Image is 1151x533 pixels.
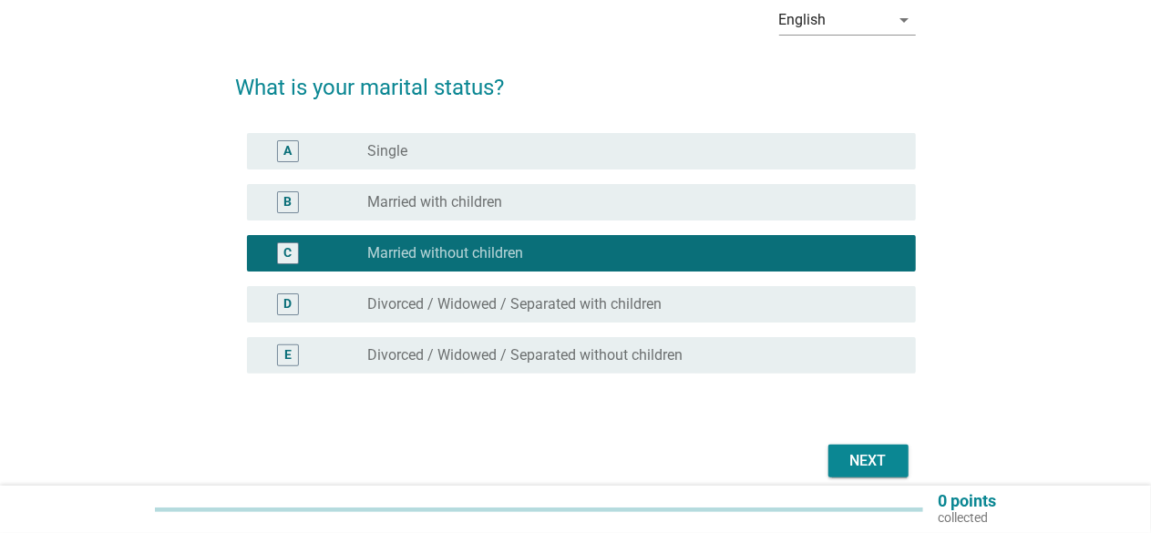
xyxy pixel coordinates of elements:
[368,142,408,160] label: Single
[283,193,292,212] div: B
[843,450,894,472] div: Next
[284,346,292,365] div: E
[368,295,663,313] label: Divorced / Widowed / Separated with children
[236,53,916,104] h2: What is your marital status?
[938,509,996,526] p: collected
[368,193,503,211] label: Married with children
[368,346,683,364] label: Divorced / Widowed / Separated without children
[283,142,292,161] div: A
[283,244,292,263] div: C
[828,445,909,477] button: Next
[283,295,292,314] div: D
[368,244,524,262] label: Married without children
[894,9,916,31] i: arrow_drop_down
[779,12,827,28] div: English
[938,493,996,509] p: 0 points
